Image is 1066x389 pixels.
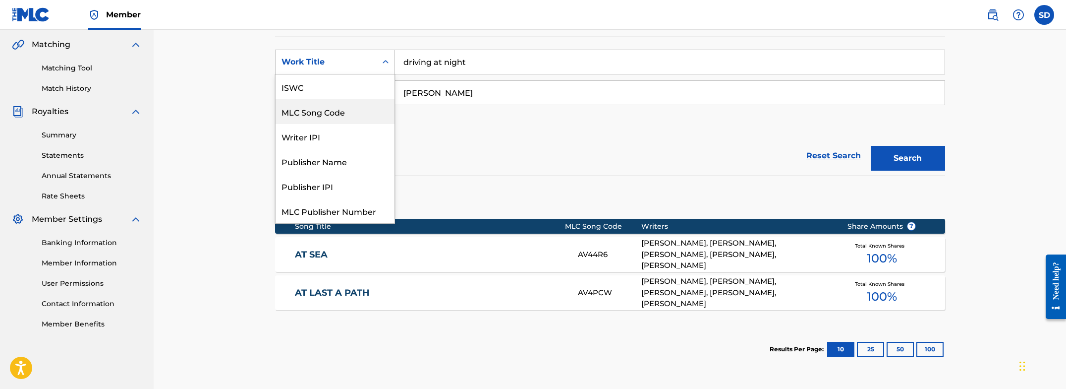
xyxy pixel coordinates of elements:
img: Matching [12,39,24,51]
span: Member Settings [32,213,102,225]
button: 10 [827,342,854,357]
img: search [987,9,999,21]
button: 100 [916,342,944,357]
span: Matching [32,39,70,51]
img: Member Settings [12,213,24,225]
button: Search [871,146,945,171]
button: 50 [887,342,914,357]
div: User Menu [1034,5,1054,25]
a: Public Search [983,5,1003,25]
div: MLC Song Code [565,221,641,232]
img: expand [130,213,142,225]
a: AT LAST A PATH [295,287,564,299]
a: Matching Tool [42,63,142,73]
a: Rate Sheets [42,191,142,201]
a: AT SEA [295,249,564,260]
span: Member [106,9,141,20]
img: Top Rightsholder [88,9,100,21]
div: [PERSON_NAME], [PERSON_NAME], [PERSON_NAME], [PERSON_NAME], [PERSON_NAME] [641,276,832,310]
div: MLC Song Code [276,99,394,124]
div: Help [1009,5,1028,25]
iframe: Resource Center [1038,247,1066,327]
a: Annual Statements [42,171,142,181]
iframe: Chat Widget [1016,341,1066,389]
div: Writer IPI [276,124,394,149]
img: MLC Logo [12,7,50,22]
div: AV44R6 [578,249,641,260]
button: 25 [857,342,884,357]
a: Member Information [42,258,142,268]
img: expand [130,39,142,51]
img: help [1012,9,1024,21]
span: Share Amounts [847,221,916,232]
a: Reset Search [801,145,866,167]
div: Publisher Name [276,149,394,174]
img: expand [130,106,142,118]
div: Work Title [281,56,371,68]
a: Statements [42,150,142,161]
span: Total Known Shares [855,280,908,288]
p: Results Per Page: [770,345,826,354]
div: AV4PCW [578,287,641,299]
a: Summary [42,130,142,140]
span: 100 % [867,250,897,267]
div: [PERSON_NAME], [PERSON_NAME], [PERSON_NAME], [PERSON_NAME], [PERSON_NAME] [641,238,832,271]
div: Publisher IPI [276,174,394,198]
img: Royalties [12,106,24,118]
span: ? [907,222,915,230]
div: Writers [641,221,832,232]
a: Member Benefits [42,319,142,329]
form: Search Form [275,50,945,176]
a: User Permissions [42,278,142,289]
a: Banking Information [42,238,142,248]
div: MLC Publisher Number [276,198,394,223]
div: ISWC [276,74,394,99]
a: Match History [42,83,142,94]
span: Total Known Shares [855,242,908,250]
div: Drag [1019,351,1025,381]
a: Contact Information [42,299,142,309]
span: Royalties [32,106,68,118]
div: Song Title [295,221,565,232]
span: 100 % [867,288,897,306]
